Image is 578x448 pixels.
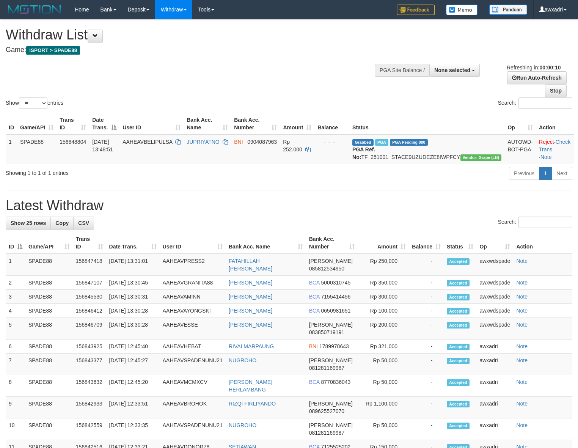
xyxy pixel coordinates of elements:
a: Check Trans [539,139,570,152]
span: Accepted [447,258,470,265]
label: Search: [498,217,572,228]
td: - [409,375,444,397]
img: MOTION_logo.png [6,4,63,15]
a: Note [540,154,552,160]
strong: 00:00:10 [539,64,561,71]
td: [DATE] 13:30:45 [106,276,160,290]
span: PGA Pending [390,139,428,146]
a: RIVAI MARPAUNG [229,343,274,349]
span: BCA [309,294,320,300]
span: Accepted [447,308,470,314]
td: AAHEAVMCMXCV [160,375,226,397]
td: awxwdspade [476,290,513,304]
button: None selected [429,64,480,77]
a: Note [516,379,528,385]
th: Bank Acc. Name: activate to sort column ascending [184,113,231,135]
td: Rp 350,000 [358,276,409,290]
td: - [409,318,444,340]
span: [DATE] 13:48:51 [92,139,113,152]
a: RIZQI FIRLIYANDO [229,401,276,407]
a: Next [551,167,572,180]
span: Accepted [447,358,470,364]
label: Search: [498,97,572,109]
span: Copy 0650981651 to clipboard [321,308,351,314]
td: AAHEAVPRESS2 [160,254,226,276]
span: [PERSON_NAME] [309,401,353,407]
td: 156842559 [73,418,106,440]
td: AAHEAVHEBAT [160,340,226,354]
a: NUGROHO [229,357,256,363]
td: SPADE88 [25,418,73,440]
span: [PERSON_NAME] [309,422,353,428]
td: Rp 1,100,000 [358,397,409,418]
td: awxwdspade [476,276,513,290]
span: Copy [55,220,69,226]
a: JUPRIYATNO [187,139,220,145]
td: 156846412 [73,304,106,318]
td: Rp 300,000 [358,290,409,304]
td: - [409,276,444,290]
span: Refreshing in: [507,64,561,71]
a: FATAHILLAH [PERSON_NAME] [229,258,272,272]
th: Trans ID: activate to sort column ascending [73,232,106,254]
td: - [409,418,444,440]
a: Previous [509,167,539,180]
input: Search: [518,97,572,109]
td: 6 [6,340,25,354]
td: · · [536,135,574,164]
th: Amount: activate to sort column ascending [280,113,314,135]
td: awxadri [476,340,513,354]
a: Reject [539,139,554,145]
th: ID [6,113,17,135]
td: [DATE] 12:33:35 [106,418,160,440]
span: Copy 0904087963 to clipboard [247,139,277,145]
th: Amount: activate to sort column ascending [358,232,409,254]
h1: Latest Withdraw [6,198,572,213]
th: Bank Acc. Name: activate to sort column ascending [226,232,306,254]
span: 156848804 [60,139,86,145]
input: Search: [518,217,572,228]
span: Rp 252.000 [283,139,302,152]
span: Accepted [447,401,470,407]
span: [PERSON_NAME] [309,322,353,328]
td: Rp 250,000 [358,254,409,276]
td: AAHEAVSPADENUNU21 [160,418,226,440]
td: 156843925 [73,340,106,354]
a: NUGROHO [229,422,256,428]
span: Show 25 rows [11,220,46,226]
span: Copy 083850719191 to clipboard [309,329,344,335]
a: Show 25 rows [6,217,51,230]
a: Note [516,357,528,363]
th: Bank Acc. Number: activate to sort column ascending [231,113,280,135]
img: Feedback.jpg [397,5,435,15]
span: [PERSON_NAME] [309,258,353,264]
span: Copy 085812534950 to clipboard [309,266,344,272]
th: Game/API: activate to sort column ascending [17,113,57,135]
select: Showentries [19,97,47,109]
th: Status: activate to sort column ascending [444,232,476,254]
td: Rp 50,000 [358,418,409,440]
span: Grabbed [352,139,374,146]
td: [DATE] 12:33:51 [106,397,160,418]
td: SPADE88 [17,135,57,164]
td: 156846709 [73,318,106,340]
th: Status [349,113,504,135]
td: 3 [6,290,25,304]
img: Button%20Memo.svg [446,5,478,15]
td: 1 [6,135,17,164]
th: ID: activate to sort column descending [6,232,25,254]
td: Rp 50,000 [358,354,409,375]
a: Run Auto-Refresh [507,71,567,84]
span: CSV [78,220,89,226]
td: awxadri [476,375,513,397]
td: AAHEAVGRANITA88 [160,276,226,290]
span: BNI [309,343,318,349]
td: [DATE] 12:45:20 [106,375,160,397]
span: Copy 089625527070 to clipboard [309,408,344,414]
th: Action [513,232,572,254]
th: Balance: activate to sort column ascending [409,232,444,254]
td: - [409,397,444,418]
td: 156847107 [73,276,106,290]
th: User ID: activate to sort column ascending [119,113,184,135]
td: - [409,340,444,354]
